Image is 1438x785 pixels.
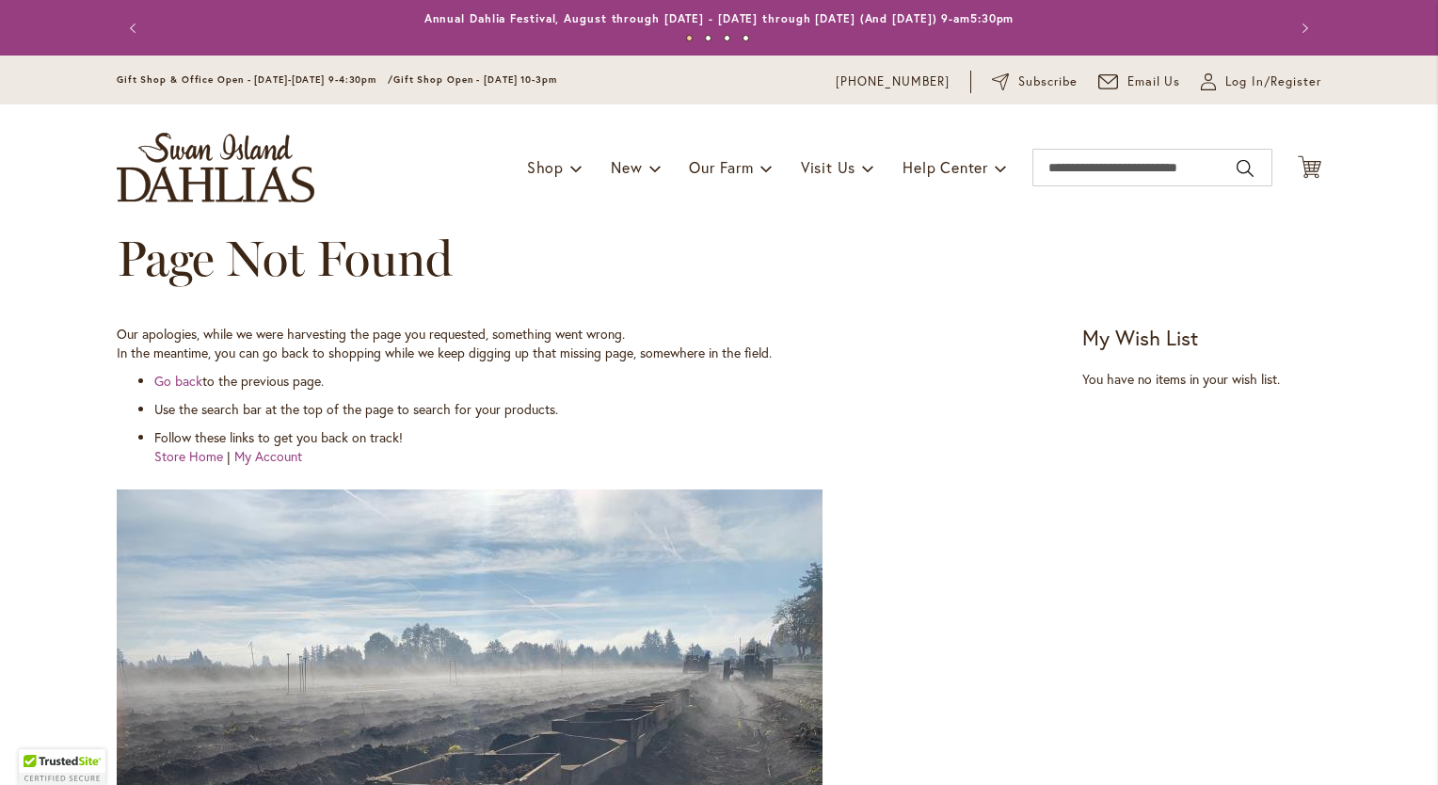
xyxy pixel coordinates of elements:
li: Follow these links to get you back on track! [154,428,1070,466]
span: Subscribe [1018,72,1078,91]
div: TrustedSite Certified [19,749,105,785]
a: Log In/Register [1201,72,1321,91]
span: Page Not Found [117,229,453,288]
button: Previous [117,9,154,47]
span: Gift Shop Open - [DATE] 10-3pm [393,73,557,86]
li: Use the search bar at the top of the page to search for your products. [154,400,1070,419]
a: Store Home [154,447,223,465]
div: You have no items in your wish list. [1082,370,1321,389]
span: Visit Us [801,157,855,177]
a: Email Us [1098,72,1181,91]
li: to the previous page. [154,372,1070,391]
button: 3 of 4 [724,35,730,41]
p: Our apologies, while we were harvesting the page you requested, something went wrong. In the mean... [117,325,1070,362]
span: Gift Shop & Office Open - [DATE]-[DATE] 9-4:30pm / [117,73,393,86]
button: 1 of 4 [686,35,693,41]
span: Our Farm [689,157,753,177]
a: store logo [117,133,314,202]
span: | [227,447,231,465]
button: Next [1284,9,1321,47]
a: [PHONE_NUMBER] [836,72,950,91]
button: 4 of 4 [743,35,749,41]
a: Subscribe [992,72,1078,91]
span: Log In/Register [1225,72,1321,91]
a: Go back [154,372,202,390]
span: Email Us [1127,72,1181,91]
strong: My Wish List [1082,324,1198,351]
span: New [611,157,642,177]
button: 2 of 4 [705,35,711,41]
span: Shop [527,157,564,177]
span: Help Center [903,157,988,177]
a: My Account [234,447,302,465]
a: Annual Dahlia Festival, August through [DATE] - [DATE] through [DATE] (And [DATE]) 9-am5:30pm [424,11,1015,25]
